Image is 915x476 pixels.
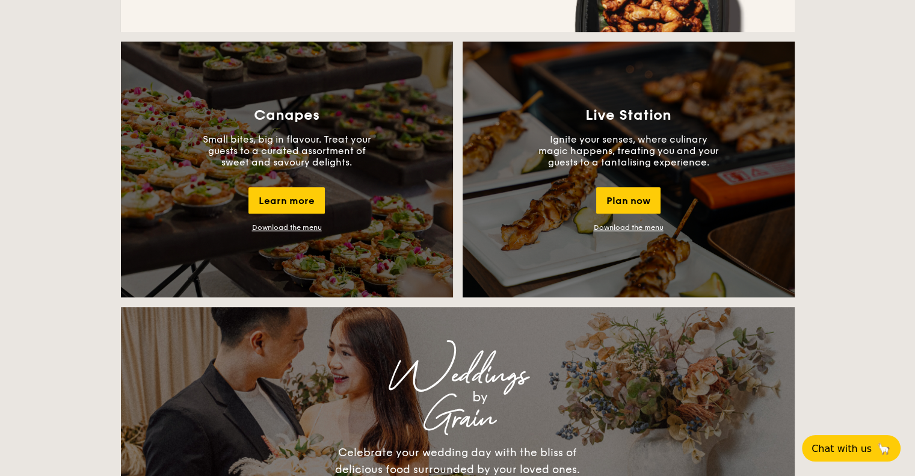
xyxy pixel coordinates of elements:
[197,134,377,168] p: Small bites, big in flavour. Treat your guests to a curated assortment of sweet and savoury delig...
[227,408,689,430] div: Grain
[271,386,689,408] div: by
[594,223,664,232] a: Download the menu
[227,365,689,386] div: Weddings
[538,134,719,168] p: Ignite your senses, where culinary magic happens, treating you and your guests to a tantalising e...
[252,223,322,232] a: Download the menu
[876,442,891,456] span: 🦙
[812,443,872,454] span: Chat with us
[802,435,901,462] button: Chat with us🦙
[596,187,661,214] div: Plan now
[248,187,325,214] div: Learn more
[585,107,671,124] h3: Live Station
[254,107,319,124] h3: Canapes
